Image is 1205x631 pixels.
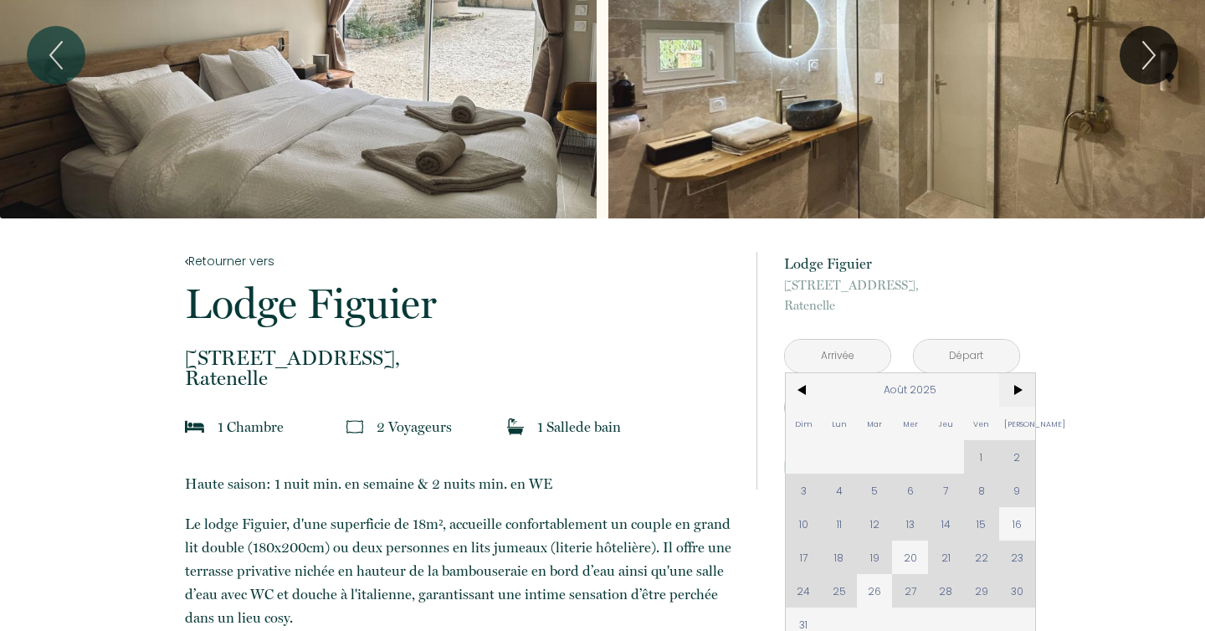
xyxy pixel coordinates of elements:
[537,415,621,439] p: 1 Salle de bain
[784,444,1020,490] button: Réserver
[786,373,822,407] span: <
[784,275,1020,315] p: Ratenelle
[185,348,734,368] span: [STREET_ADDRESS],
[964,407,1000,440] span: Ven
[185,472,734,495] p: Haute saison: 1 nuit min. en semaine & 2 nuits min. en WE
[999,373,1035,407] span: >
[27,26,85,85] button: Previous
[784,252,1020,275] p: Lodge Figuier
[914,340,1019,372] input: Départ
[785,340,890,372] input: Arrivée
[892,407,928,440] span: Mer
[999,407,1035,440] span: [PERSON_NAME]
[185,283,734,325] p: Lodge Figuier
[185,512,734,629] p: ​Le lodge Figuier, d'une superficie de 18m², accueille confortablement un couple en grand lit dou...
[218,415,284,439] p: 1 Chambre
[786,407,822,440] span: Dim
[185,252,734,270] a: Retourner vers
[346,418,363,435] img: guests
[784,275,1020,295] span: [STREET_ADDRESS],
[857,407,893,440] span: Mar
[928,407,964,440] span: Jeu
[446,418,452,435] span: s
[857,574,893,608] span: 26
[1120,26,1178,85] button: Next
[821,407,857,440] span: Lun
[892,541,928,574] span: 20
[821,373,999,407] span: Août 2025
[185,348,734,388] p: Ratenelle
[377,415,452,439] p: 2 Voyageur
[999,507,1035,541] span: 16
